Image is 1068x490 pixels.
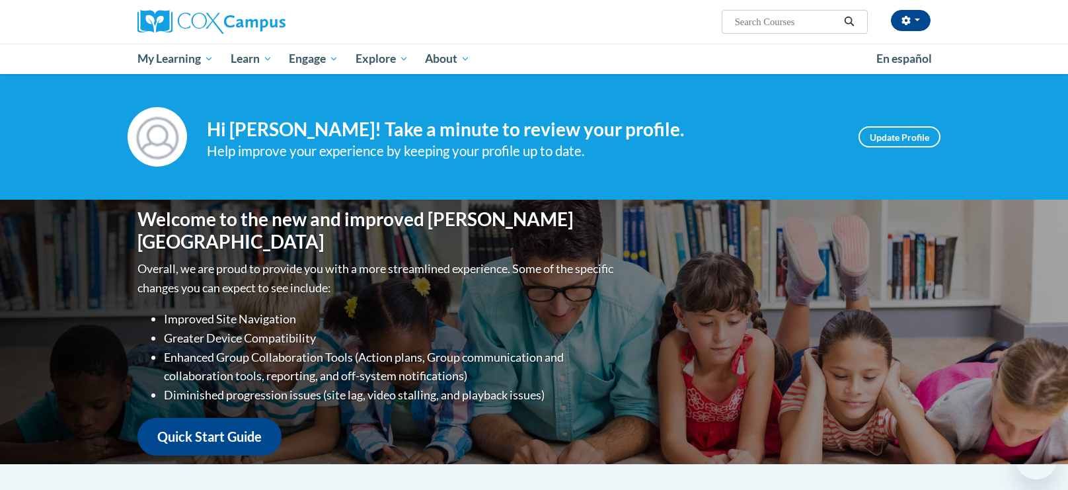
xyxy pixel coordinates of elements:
li: Diminished progression issues (site lag, video stalling, and playback issues) [164,386,617,405]
button: Search [839,14,859,30]
iframe: Button to launch messaging window [1015,437,1057,479]
a: Engage [280,44,347,74]
span: My Learning [137,51,213,67]
h4: Hi [PERSON_NAME]! Take a minute to review your profile. [207,118,839,141]
img: Profile Image [128,107,187,167]
input: Search Courses [734,14,839,30]
a: Explore [347,44,417,74]
a: Learn [222,44,281,74]
li: Enhanced Group Collaboration Tools (Action plans, Group communication and collaboration tools, re... [164,348,617,386]
button: Account Settings [891,10,931,31]
span: Engage [289,51,338,67]
h1: Welcome to the new and improved [PERSON_NAME][GEOGRAPHIC_DATA] [137,208,617,253]
li: Greater Device Compatibility [164,329,617,348]
span: En español [876,52,932,65]
a: About [417,44,479,74]
li: Improved Site Navigation [164,309,617,329]
p: Overall, we are proud to provide you with a more streamlined experience. Some of the specific cha... [137,259,617,298]
div: Main menu [118,44,950,74]
a: En español [868,45,940,73]
div: Help improve your experience by keeping your profile up to date. [207,140,839,162]
a: Update Profile [858,126,940,147]
img: Cox Campus [137,10,286,34]
span: Explore [356,51,408,67]
a: Cox Campus [137,10,389,34]
a: My Learning [129,44,222,74]
span: About [425,51,470,67]
a: Quick Start Guide [137,418,282,456]
span: Learn [231,51,272,67]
